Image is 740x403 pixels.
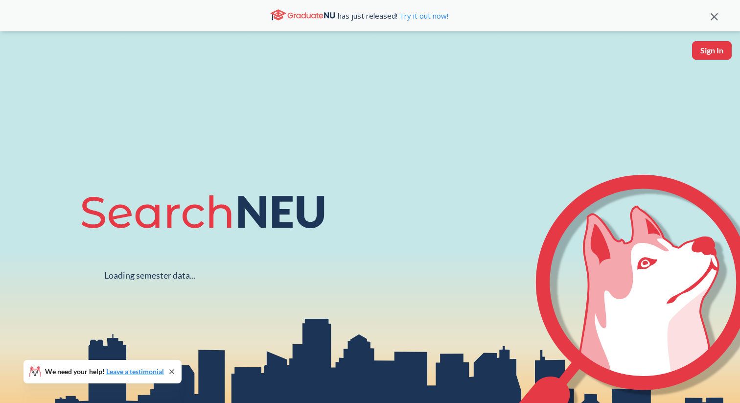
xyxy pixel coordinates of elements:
[106,367,164,376] a: Leave a testimonial
[692,41,732,60] button: Sign In
[397,11,448,21] a: Try it out now!
[338,10,448,21] span: has just released!
[104,270,196,281] div: Loading semester data...
[45,368,164,375] span: We need your help!
[10,41,33,74] a: sandbox logo
[10,41,33,71] img: sandbox logo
